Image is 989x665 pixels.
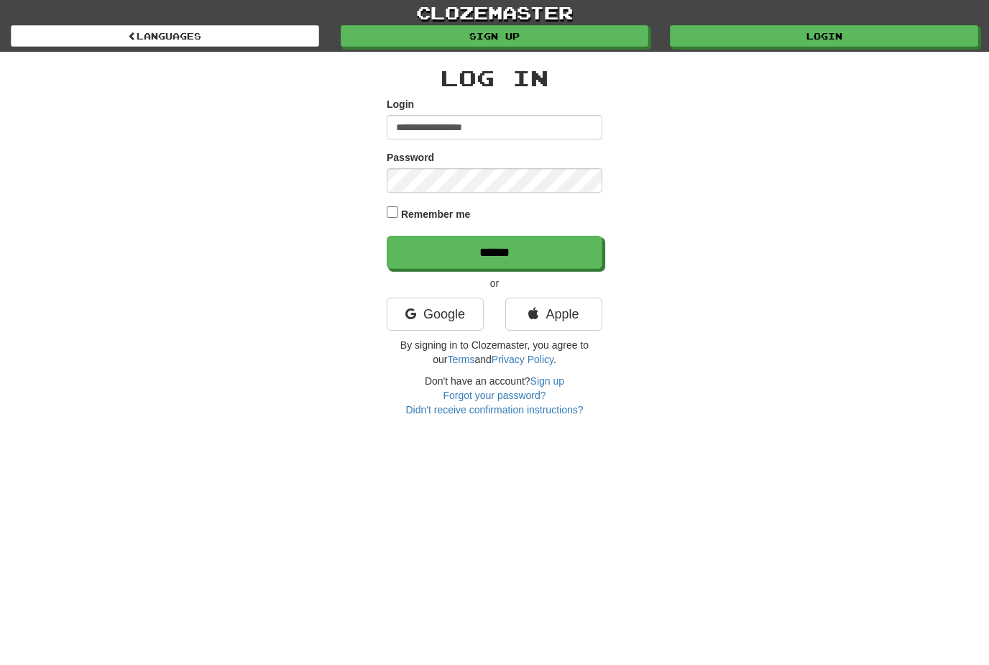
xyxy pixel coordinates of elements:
p: or [387,276,602,290]
a: Sign up [530,375,564,387]
a: Google [387,298,484,331]
a: Didn't receive confirmation instructions? [405,404,583,416]
div: Don't have an account? [387,374,602,417]
a: Terms [447,354,474,365]
h2: Log In [387,66,602,90]
a: Sign up [341,25,649,47]
a: Privacy Policy [492,354,553,365]
a: Forgot your password? [443,390,546,401]
p: By signing in to Clozemaster, you agree to our and . [387,338,602,367]
a: Apple [505,298,602,331]
a: Languages [11,25,319,47]
label: Remember me [401,207,471,221]
label: Password [387,150,434,165]
a: Login [670,25,978,47]
label: Login [387,97,414,111]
